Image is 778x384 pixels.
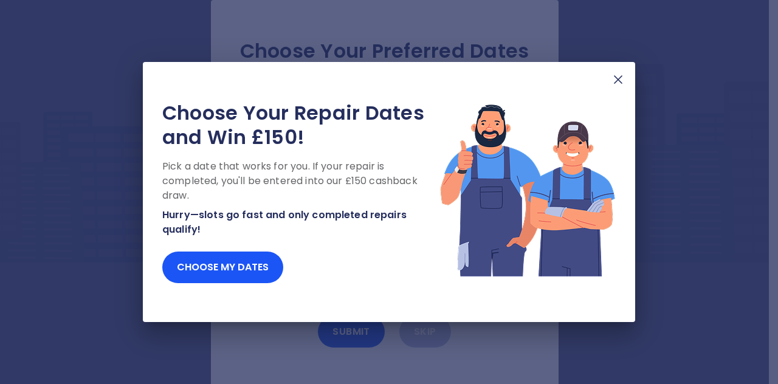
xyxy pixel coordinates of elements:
[439,101,616,278] img: Lottery
[162,208,439,237] p: Hurry—slots go fast and only completed repairs qualify!
[162,252,283,283] button: Choose my dates
[162,101,439,149] h2: Choose Your Repair Dates and Win £150!
[611,72,625,87] img: X Mark
[162,159,439,203] p: Pick a date that works for you. If your repair is completed, you'll be entered into our £150 cash...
